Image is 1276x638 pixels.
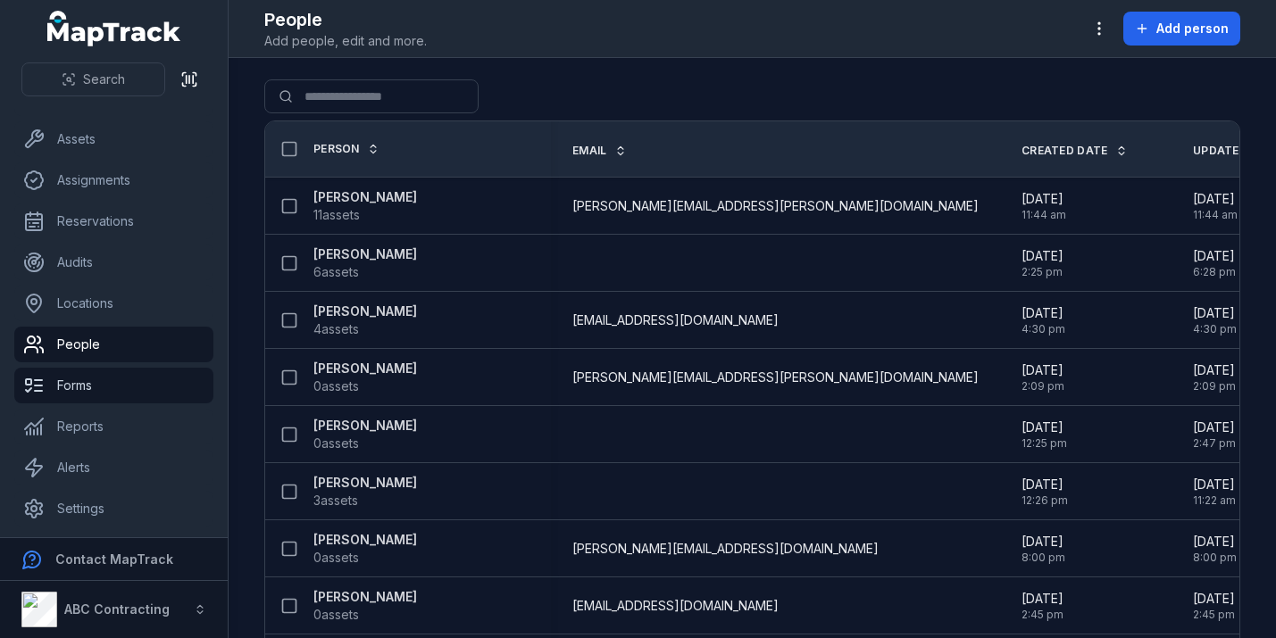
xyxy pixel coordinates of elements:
time: 14/08/2024, 12:25:37 pm [1022,418,1067,451]
span: 0 assets [313,606,359,624]
span: 0 assets [313,435,359,452]
a: [PERSON_NAME]4assets [313,302,417,338]
time: 25/06/2025, 4:30:06 pm [1193,304,1237,336]
a: Reports [14,409,213,444]
strong: [PERSON_NAME] [313,588,417,606]
strong: [PERSON_NAME] [313,417,417,435]
span: [DATE] [1193,361,1236,379]
span: 0 assets [313,549,359,567]
time: 11/07/2025, 2:45:01 pm [1022,590,1063,622]
span: 2:09 pm [1193,379,1236,394]
span: Add person [1156,20,1229,37]
span: Created Date [1022,144,1108,158]
a: Assets [14,121,213,157]
span: 3 assets [313,492,358,510]
span: [DATE] [1193,304,1237,322]
span: [PERSON_NAME][EMAIL_ADDRESS][DOMAIN_NAME] [572,540,879,558]
span: Add people, edit and more. [264,32,427,50]
a: [PERSON_NAME]0assets [313,588,417,624]
time: 08/05/2025, 8:00:46 pm [1193,533,1237,565]
a: Email [572,144,627,158]
span: [DATE] [1193,476,1236,493]
span: 6:28 pm [1193,265,1236,279]
time: 01/09/2025, 2:09:57 pm [1022,361,1064,394]
a: Locations [14,286,213,321]
time: 14/05/2025, 2:47:21 pm [1193,418,1236,451]
h2: People [264,7,427,32]
a: Created Date [1022,144,1128,158]
strong: [PERSON_NAME] [313,474,417,492]
time: 25/06/2025, 4:30:06 pm [1022,304,1065,336]
span: 12:25 pm [1022,436,1067,451]
span: 2:45 pm [1193,608,1235,622]
a: Audits [14,244,213,280]
span: 11:44 am [1022,208,1066,222]
span: [DATE] [1022,590,1063,608]
span: 11:44 am [1193,208,1238,222]
span: [DATE] [1022,190,1066,208]
strong: [PERSON_NAME] [313,360,417,377]
span: [EMAIL_ADDRESS][DOMAIN_NAME] [572,311,779,329]
a: [PERSON_NAME]3assets [313,474,417,510]
button: Search [21,62,165,96]
span: [DATE] [1193,247,1236,265]
strong: ABC Contracting [64,601,170,617]
strong: [PERSON_NAME] [313,188,417,206]
a: Alerts [14,450,213,485]
span: Person [313,142,360,156]
span: 0 assets [313,377,359,395]
a: Reservations [14,203,213,239]
span: Email [572,144,607,158]
strong: [PERSON_NAME] [313,245,417,263]
span: 4 assets [313,320,359,338]
span: 11:22 am [1193,493,1236,508]
a: [PERSON_NAME]0assets [313,417,417,452]
a: Forms [14,368,213,403]
span: 4:30 pm [1022,322,1065,336]
a: [PERSON_NAME]6assets [313,245,417,281]
a: Person [313,142,379,156]
strong: [PERSON_NAME] [313,531,417,549]
span: 8:00 pm [1193,551,1237,565]
span: [DATE] [1022,247,1063,265]
a: MapTrack [47,11,181,46]
span: [DATE] [1193,418,1236,436]
span: [PERSON_NAME][EMAIL_ADDRESS][PERSON_NAME][DOMAIN_NAME] [572,197,979,215]
time: 07/04/2025, 11:44:18 am [1193,190,1238,222]
time: 08/05/2025, 8:00:46 pm [1022,533,1065,565]
span: [DATE] [1022,533,1065,551]
span: [DATE] [1022,418,1067,436]
strong: [PERSON_NAME] [313,302,417,320]
span: 2:47 pm [1193,436,1236,451]
time: 14/08/2024, 12:26:52 pm [1022,476,1068,508]
span: 2:09 pm [1022,379,1064,394]
span: 12:26 pm [1022,493,1068,508]
span: 2:45 pm [1022,608,1063,622]
span: [DATE] [1022,304,1065,322]
a: Assignments [14,162,213,198]
a: [PERSON_NAME]11assets [313,188,417,224]
span: [DATE] [1193,190,1238,208]
span: [PERSON_NAME][EMAIL_ADDRESS][PERSON_NAME][DOMAIN_NAME] [572,369,979,386]
span: 11 assets [313,206,360,224]
strong: Contact MapTrack [55,551,173,567]
span: 2:25 pm [1022,265,1063,279]
time: 01/09/2025, 2:09:57 pm [1193,361,1236,394]
time: 26/02/2025, 11:22:20 am [1193,476,1236,508]
span: [DATE] [1022,476,1068,493]
time: 20/02/2025, 6:28:46 pm [1193,247,1236,279]
span: 8:00 pm [1022,551,1065,565]
span: 6 assets [313,263,359,281]
a: [PERSON_NAME]0assets [313,531,417,567]
span: 4:30 pm [1193,322,1237,336]
button: Add person [1123,12,1240,46]
a: [PERSON_NAME]0assets [313,360,417,395]
span: [DATE] [1193,533,1237,551]
span: [EMAIL_ADDRESS][DOMAIN_NAME] [572,597,779,615]
a: Settings [14,491,213,526]
time: 17/09/2024, 2:25:08 pm [1022,247,1063,279]
time: 07/04/2025, 11:44:18 am [1022,190,1066,222]
span: [DATE] [1022,361,1064,379]
a: People [14,327,213,362]
span: Search [83,70,125,88]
